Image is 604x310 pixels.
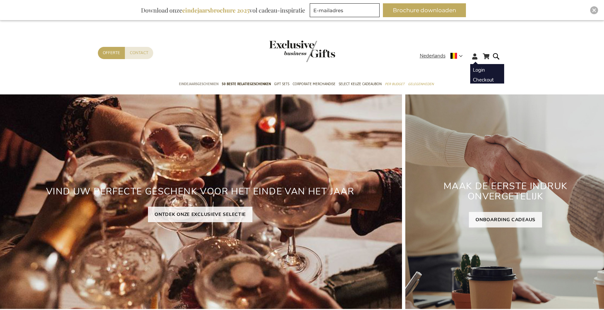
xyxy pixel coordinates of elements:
div: Download onze vol cadeau-inspiratie [138,3,308,17]
div: Nederlands [420,52,467,60]
b: eindejaarsbrochure 2025 [182,6,249,14]
span: Eindejaarsgeschenken [179,81,218,87]
button: Brochure downloaden [383,3,466,17]
span: Select Keuze Cadeaubon [339,81,382,87]
span: Gelegenheden [408,81,434,87]
span: Nederlands [420,52,446,60]
img: Exclusive Business gifts logo [269,40,335,62]
img: Close [592,8,596,12]
a: Checkout [473,77,494,83]
a: ONTDEK ONZE EXCLUSIEVE SELECTIE [148,207,252,222]
div: Close [590,6,598,14]
a: store logo [269,40,302,62]
a: Contact [125,47,153,59]
input: E-mailadres [310,3,380,17]
span: Gift Sets [274,81,289,87]
a: ONBOARDING CADEAUS [469,212,542,227]
form: marketing offers and promotions [310,3,382,19]
span: 50 beste relatiegeschenken [222,81,271,87]
a: Login [473,67,485,73]
span: Per Budget [385,81,405,87]
span: Corporate Merchandise [293,81,335,87]
a: Offerte [98,47,125,59]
